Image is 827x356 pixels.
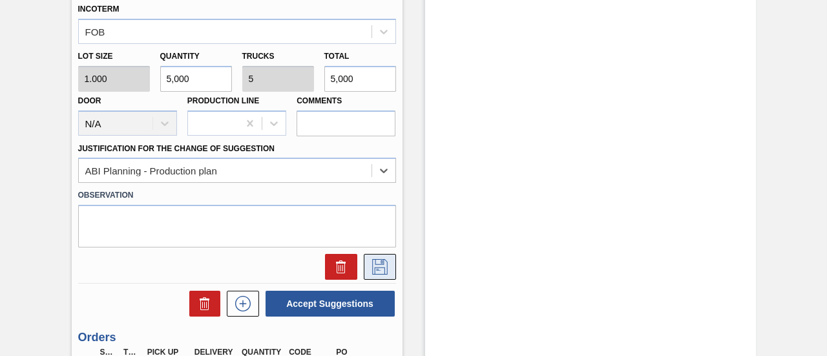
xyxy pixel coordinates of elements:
div: Delete Suggestion [319,254,357,280]
div: New suggestion [220,291,259,317]
label: Total [324,52,350,61]
label: Production Line [187,96,259,105]
label: Lot size [78,47,150,66]
label: Trucks [242,52,275,61]
div: ABI Planning - Production plan [85,165,217,176]
button: Accept Suggestions [266,291,395,317]
div: Save Suggestion [357,254,396,280]
div: FOB [85,26,105,37]
label: Incoterm [78,5,120,14]
label: Observation [78,186,396,205]
label: Quantity [160,52,200,61]
h3: Orders [78,331,396,344]
label: Comments [297,92,395,110]
label: Door [78,96,101,105]
div: Accept Suggestions [259,289,396,318]
div: Delete Suggestions [183,291,220,317]
label: Justification for the Change of Suggestion [78,144,275,153]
